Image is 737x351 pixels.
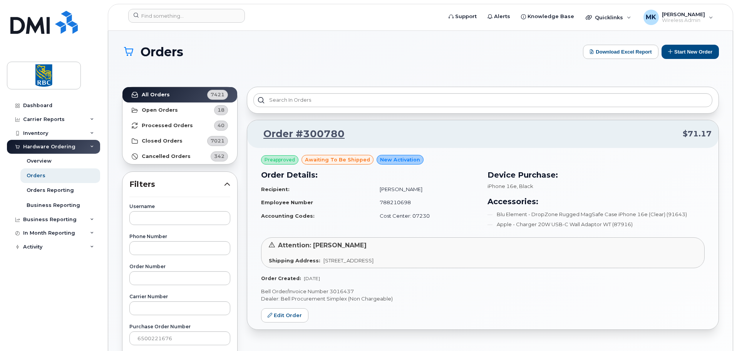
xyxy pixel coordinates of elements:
[142,138,183,144] strong: Closed Orders
[261,213,315,219] strong: Accounting Codes:
[211,91,224,98] span: 7421
[278,242,367,249] span: Attention: [PERSON_NAME]
[211,137,224,144] span: 7021
[487,211,705,218] li: Blu Element - DropZone Rugged MagSafe Case iPhone 16e (Clear) (91643)
[214,153,224,160] span: 342
[261,275,301,281] strong: Order Created:
[141,45,183,59] span: Orders
[261,308,308,322] a: Edit Order
[683,128,712,139] span: $71.17
[254,127,345,141] a: Order #300780
[129,264,230,269] label: Order Number
[122,149,237,164] a: Cancelled Orders342
[487,196,705,207] h3: Accessories:
[122,87,237,102] a: All Orders7421
[218,122,224,129] span: 40
[122,118,237,133] a: Processed Orders40
[373,183,478,196] td: [PERSON_NAME]
[253,93,712,107] input: Search in orders
[487,169,705,181] h3: Device Purchase:
[265,156,295,163] span: Preapproved
[218,106,224,114] span: 18
[129,234,230,239] label: Phone Number
[122,133,237,149] a: Closed Orders7021
[305,156,370,163] span: awaiting to be shipped
[142,123,193,129] strong: Processed Orders
[380,156,420,163] span: New Activation
[129,324,230,329] label: Purchase Order Number
[373,209,478,223] td: Cost Center: 07230
[583,45,658,59] button: Download Excel Report
[142,92,170,98] strong: All Orders
[261,288,705,295] p: Bell Order/Invoice Number 3016437
[129,204,230,209] label: Username
[323,257,374,264] span: [STREET_ADDRESS]
[129,179,224,190] span: Filters
[261,199,313,205] strong: Employee Number
[373,196,478,209] td: 788210698
[487,221,705,228] li: Apple - Charger 20W USB-C Wall Adaptor WT (87916)
[129,294,230,299] label: Carrier Number
[662,45,719,59] button: Start New Order
[261,186,290,192] strong: Recipient:
[142,107,178,113] strong: Open Orders
[261,169,478,181] h3: Order Details:
[261,295,705,302] p: Dealer: Bell Procurement Simplex (Non Chargeable)
[304,275,320,281] span: [DATE]
[517,183,533,189] span: , Black
[269,257,320,264] strong: Shipping Address:
[487,183,517,189] span: iPhone 16e
[142,153,191,160] strong: Cancelled Orders
[122,102,237,118] a: Open Orders18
